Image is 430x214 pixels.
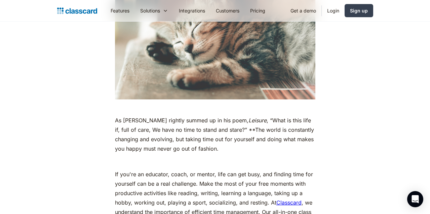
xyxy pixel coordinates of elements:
[285,3,321,18] a: Get a demo
[322,3,345,18] a: Login
[105,3,135,18] a: Features
[245,3,271,18] a: Pricing
[135,3,173,18] div: Solutions
[57,6,97,16] a: home
[115,103,315,112] p: ‍
[407,191,423,207] div: Open Intercom Messenger
[115,157,315,166] p: ‍
[276,199,302,206] a: Classcard
[248,117,267,124] em: Leisure
[350,7,368,14] div: Sign up
[115,116,315,153] p: As [PERSON_NAME] rightly summed up in his poem, , “What is this life if, full of care, We have no...
[173,3,210,18] a: Integrations
[345,4,373,17] a: Sign up
[140,7,160,14] div: Solutions
[210,3,245,18] a: Customers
